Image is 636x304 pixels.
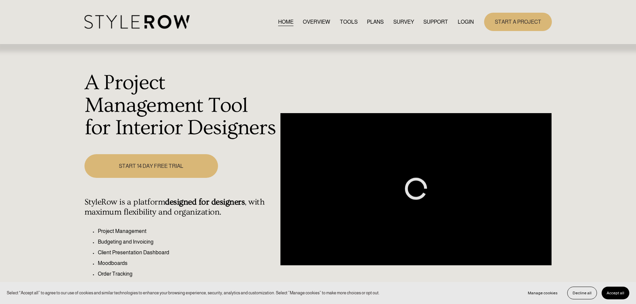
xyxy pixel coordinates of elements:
[573,291,592,295] span: Decline all
[84,15,190,29] img: StyleRow
[607,291,624,295] span: Accept all
[458,17,474,26] a: LOGIN
[98,227,277,235] p: Project Management
[393,17,414,26] a: SURVEY
[423,18,448,26] span: SUPPORT
[340,17,358,26] a: TOOLS
[423,17,448,26] a: folder dropdown
[567,287,597,299] button: Decline all
[98,249,277,257] p: Client Presentation Dashboard
[484,13,552,31] a: START A PROJECT
[602,287,629,299] button: Accept all
[84,72,277,139] h1: A Project Management Tool for Interior Designers
[7,290,380,296] p: Select “Accept all” to agree to our use of cookies and similar technologies to enhance your brows...
[528,291,558,295] span: Manage cookies
[98,238,277,246] p: Budgeting and Invoicing
[98,270,277,278] p: Order Tracking
[165,197,245,207] strong: designed for designers
[367,17,384,26] a: PLANS
[303,17,330,26] a: OVERVIEW
[523,287,563,299] button: Manage cookies
[84,154,218,178] a: START 14 DAY FREE TRIAL
[98,259,277,267] p: Moodboards
[84,197,277,217] h4: StyleRow is a platform , with maximum flexibility and organization.
[278,17,293,26] a: HOME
